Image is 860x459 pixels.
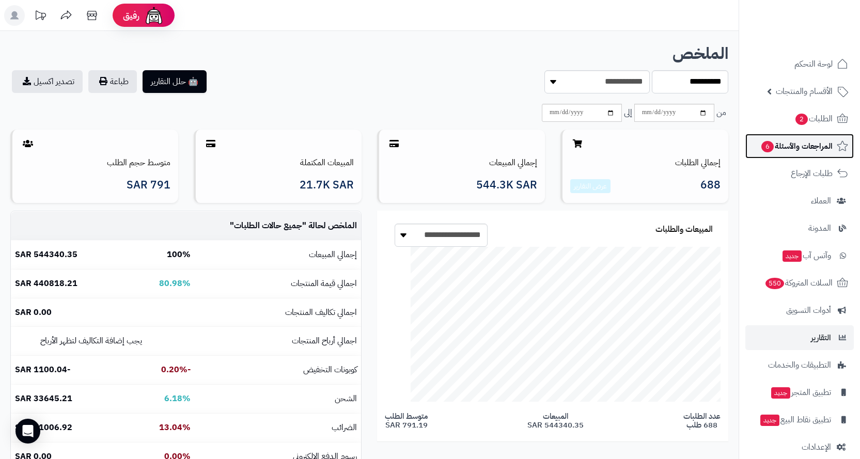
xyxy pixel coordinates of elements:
b: 100% [167,248,191,261]
b: 544340.35 SAR [15,248,77,261]
td: إجمالي المبيعات [195,241,361,269]
a: إجمالي الطلبات [675,156,721,169]
span: 544.3K SAR [476,179,537,191]
span: وآتس آب [781,248,831,263]
span: من [716,107,726,119]
a: المدونة [745,216,854,241]
b: 440818.21 SAR [15,277,77,290]
h3: المبيعات والطلبات [655,225,713,234]
span: المبيعات 544340.35 SAR [527,412,584,429]
td: كوبونات التخفيض [195,356,361,384]
a: عرض التقارير [574,181,607,192]
td: الضرائب [195,414,361,442]
span: أدوات التسويق [786,303,831,318]
td: اجمالي قيمة المنتجات [195,270,361,298]
span: جديد [760,415,779,426]
b: 0.00 SAR [15,306,52,319]
span: السلات المتروكة [764,276,833,290]
button: 🤖 حلل التقارير [143,70,207,93]
a: تطبيق المتجرجديد [745,380,854,405]
span: رفيق [123,9,139,22]
span: 21.7K SAR [300,179,354,191]
span: العملاء [811,194,831,208]
span: عدد الطلبات 688 طلب [683,412,721,429]
span: لوحة التحكم [794,57,833,71]
div: Open Intercom Messenger [15,419,40,444]
a: طلبات الإرجاع [745,161,854,186]
a: وآتس آبجديد [745,243,854,268]
span: التطبيقات والخدمات [768,358,831,372]
b: 71006.92 SAR [15,421,72,434]
b: 80.98% [159,277,191,290]
span: إلى [624,107,632,119]
a: المراجعات والأسئلة6 [745,134,854,159]
span: 2 [795,114,808,125]
img: logo-2.png [790,28,850,50]
span: التقارير [811,330,831,345]
span: جميع حالات الطلبات [234,219,302,232]
a: أدوات التسويق [745,298,854,323]
a: متوسط حجم الطلب [107,156,170,169]
a: تحديثات المنصة [27,5,53,28]
a: لوحة التحكم [745,52,854,76]
span: جديد [783,250,802,262]
span: 791 SAR [127,179,170,191]
a: العملاء [745,188,854,213]
a: التقارير [745,325,854,350]
a: المبيعات المكتملة [300,156,354,169]
span: جديد [771,387,790,399]
span: 6 [761,141,774,152]
b: الملخص [673,41,728,66]
span: الطلبات [794,112,833,126]
a: الطلبات2 [745,106,854,131]
b: 33645.21 SAR [15,392,72,405]
b: -1100.04 SAR [15,363,70,376]
b: 13.04% [159,421,191,434]
b: 6.18% [164,392,191,405]
small: يجب إضافة التكاليف لتظهر الأرباح [40,335,142,347]
a: إجمالي المبيعات [489,156,537,169]
td: اجمالي تكاليف المنتجات [195,298,361,327]
td: اجمالي أرباح المنتجات [195,327,361,355]
a: تصدير اكسيل [12,70,83,93]
span: المراجعات والأسئلة [760,139,833,153]
button: طباعة [88,70,137,93]
td: الشحن [195,385,361,413]
td: الملخص لحالة " " [195,212,361,240]
span: الأقسام والمنتجات [776,84,833,99]
a: التطبيقات والخدمات [745,353,854,377]
span: طلبات الإرجاع [791,166,833,181]
span: تطبيق نقاط البيع [759,413,831,427]
span: 688 [700,179,721,194]
span: الإعدادات [802,440,831,454]
b: -0.20% [161,363,191,376]
span: متوسط الطلب 791.19 SAR [385,412,428,429]
span: تطبيق المتجر [770,385,831,400]
img: ai-face.png [144,5,164,26]
a: السلات المتروكة550 [745,271,854,295]
span: 550 [765,278,784,289]
span: المدونة [808,221,831,235]
a: تطبيق نقاط البيعجديد [745,407,854,432]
